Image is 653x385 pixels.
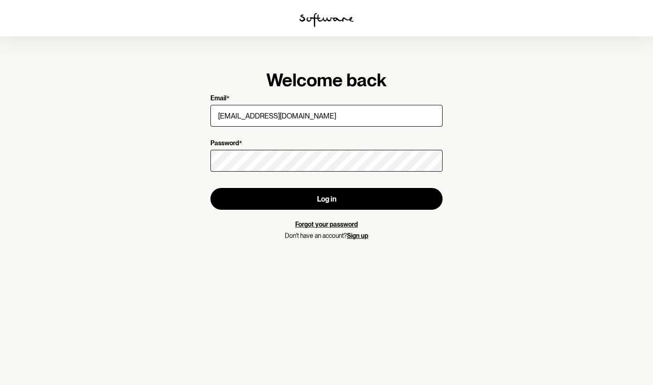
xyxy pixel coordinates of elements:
[347,232,368,239] a: Sign up
[210,69,443,91] h1: Welcome back
[210,139,239,148] p: Password
[299,13,354,27] img: software logo
[210,94,226,103] p: Email
[295,221,358,228] a: Forgot your password
[210,232,443,240] p: Don't have an account?
[210,188,443,210] button: Log in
